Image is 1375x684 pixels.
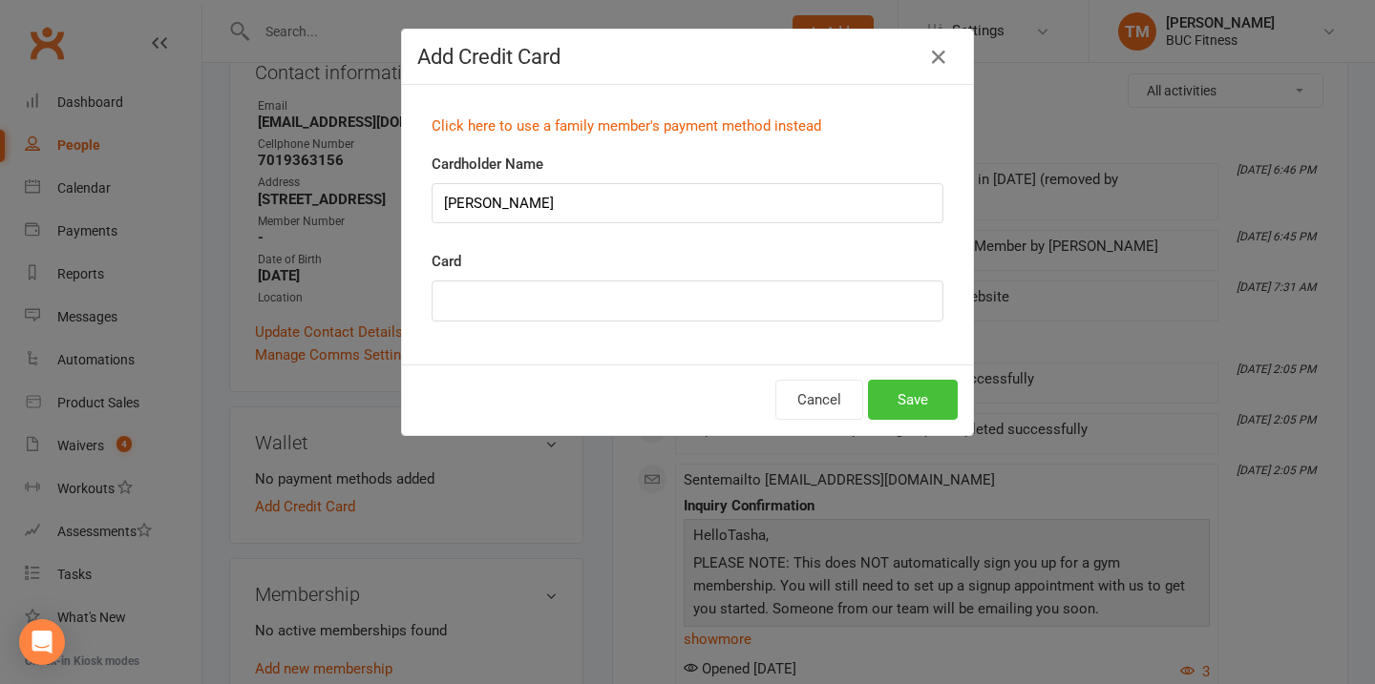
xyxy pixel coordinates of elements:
label: Cardholder Name [432,153,543,176]
a: Click here to use a family member's payment method instead [432,117,821,135]
h4: Add Credit Card [417,45,958,69]
iframe: Secure card payment input frame [444,293,931,309]
label: Card [432,250,461,273]
button: Save [868,380,958,420]
button: Cancel [775,380,863,420]
button: Close [923,42,954,73]
div: Open Intercom Messenger [19,619,65,665]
